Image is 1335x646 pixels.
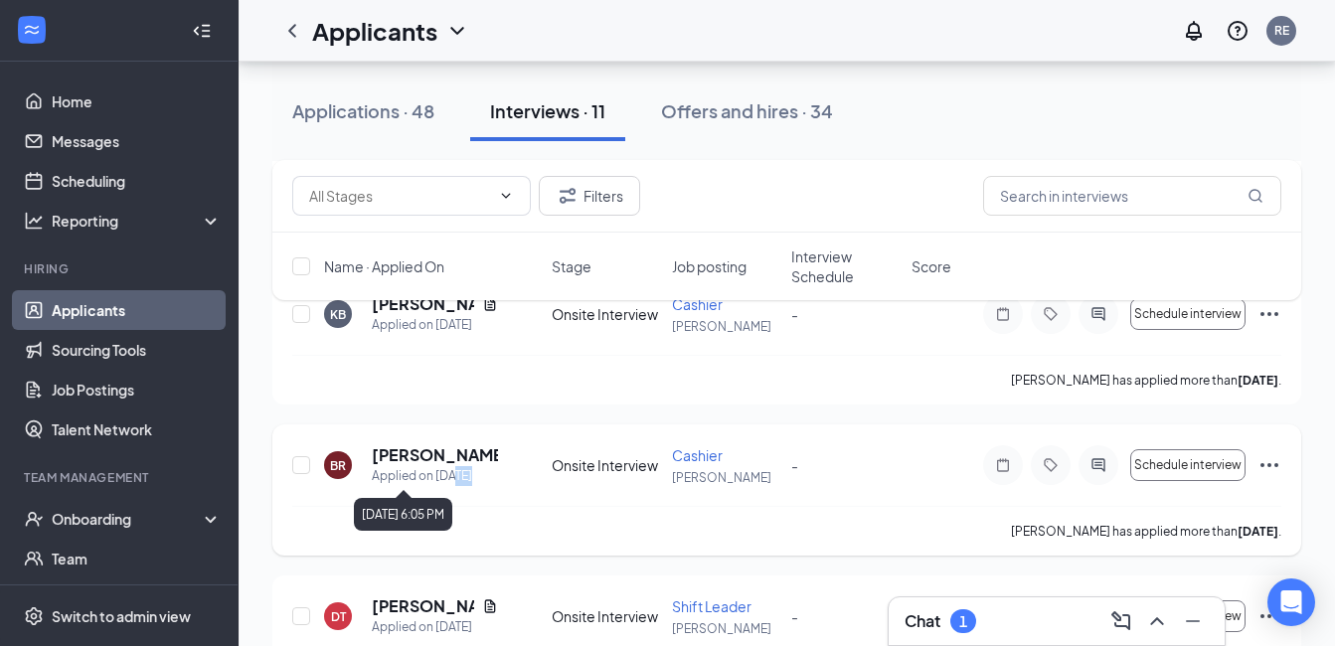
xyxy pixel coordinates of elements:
[445,19,469,43] svg: ChevronDown
[991,457,1015,473] svg: Note
[1141,605,1173,637] button: ChevronUp
[52,211,223,231] div: Reporting
[52,161,222,201] a: Scheduling
[1182,19,1206,43] svg: Notifications
[324,256,444,276] span: Name · Applied On
[372,444,498,466] h5: [PERSON_NAME]
[330,457,346,474] div: BR
[672,469,780,486] p: [PERSON_NAME]
[1130,449,1246,481] button: Schedule interview
[791,246,900,286] span: Interview Schedule
[1086,457,1110,473] svg: ActiveChat
[192,21,212,41] svg: Collapse
[791,456,798,474] span: -
[1248,188,1263,204] svg: MagnifyingGlass
[490,98,605,123] div: Interviews · 11
[24,260,218,277] div: Hiring
[1257,453,1281,477] svg: Ellipses
[791,607,798,625] span: -
[372,466,498,486] div: Applied on [DATE]
[52,409,222,449] a: Talent Network
[312,14,437,48] h1: Applicants
[1177,605,1209,637] button: Minimize
[1011,372,1281,389] p: [PERSON_NAME] has applied more than .
[1011,523,1281,540] p: [PERSON_NAME] has applied more than .
[1238,524,1278,539] b: [DATE]
[52,290,222,330] a: Applicants
[1274,22,1289,39] div: RE
[1109,609,1133,633] svg: ComposeMessage
[672,446,723,464] span: Cashier
[482,598,498,614] svg: Document
[672,318,780,335] p: [PERSON_NAME]
[354,498,452,531] div: [DATE] 6:05 PM
[52,81,222,121] a: Home
[672,597,751,615] span: Shift Leader
[552,455,660,475] div: Onsite Interview
[1145,609,1169,633] svg: ChevronUp
[912,256,951,276] span: Score
[552,606,660,626] div: Onsite Interview
[52,509,205,529] div: Onboarding
[539,176,640,216] button: Filter Filters
[52,370,222,409] a: Job Postings
[498,188,514,204] svg: ChevronDown
[959,613,967,630] div: 1
[372,315,498,335] div: Applied on [DATE]
[556,184,580,208] svg: Filter
[22,20,42,40] svg: WorkstreamLogo
[372,617,498,637] div: Applied on [DATE]
[372,595,474,617] h5: [PERSON_NAME]
[309,185,490,207] input: All Stages
[52,606,191,626] div: Switch to admin view
[905,610,940,632] h3: Chat
[331,608,346,625] div: DT
[1238,373,1278,388] b: [DATE]
[1267,578,1315,626] div: Open Intercom Messenger
[1039,457,1063,473] svg: Tag
[552,256,591,276] span: Stage
[1226,19,1250,43] svg: QuestionInfo
[24,469,218,486] div: Team Management
[1134,458,1242,472] span: Schedule interview
[280,19,304,43] svg: ChevronLeft
[24,606,44,626] svg: Settings
[24,509,44,529] svg: UserCheck
[52,330,222,370] a: Sourcing Tools
[292,98,434,123] div: Applications · 48
[24,211,44,231] svg: Analysis
[52,578,222,618] a: DocumentsCrown
[1181,609,1205,633] svg: Minimize
[1105,605,1137,637] button: ComposeMessage
[661,98,833,123] div: Offers and hires · 34
[52,121,222,161] a: Messages
[672,256,747,276] span: Job posting
[983,176,1281,216] input: Search in interviews
[672,620,780,637] p: [PERSON_NAME]
[1257,604,1281,628] svg: Ellipses
[52,539,222,578] a: Team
